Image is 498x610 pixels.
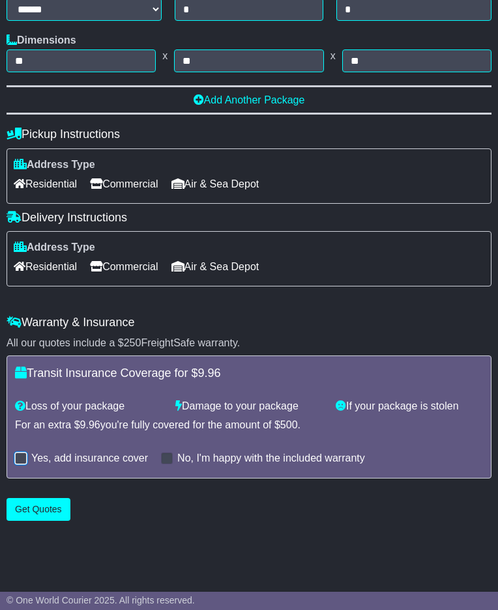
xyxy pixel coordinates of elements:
span: Residential [14,174,77,194]
span: Commercial [90,256,158,277]
span: x [324,49,342,62]
label: Yes, add insurance cover [31,452,148,464]
button: Get Quotes [7,498,70,521]
span: Air & Sea Depot [171,256,259,277]
div: Loss of your package [8,400,169,412]
div: If your package is stolen [329,400,490,412]
div: All our quotes include a $ FreightSafe warranty. [7,337,491,349]
h4: Warranty & Insurance [7,316,491,329]
span: 250 [124,337,141,348]
span: 9.96 [198,367,220,380]
span: Commercial [90,174,158,194]
span: 500 [280,419,298,430]
label: No, I'm happy with the included warranty [177,452,365,464]
h4: Pickup Instructions [7,128,491,141]
span: 9.96 [80,419,100,430]
label: Address Type [14,158,95,171]
label: Address Type [14,241,95,253]
span: x [156,49,174,62]
h4: Delivery Instructions [7,211,491,225]
label: Dimensions [7,34,76,46]
span: © One World Courier 2025. All rights reserved. [7,595,195,605]
h4: Transit Insurance Coverage for $ [15,367,483,380]
span: Air & Sea Depot [171,174,259,194]
a: Add Another Package [194,94,305,105]
div: For an extra $ you're fully covered for the amount of $ . [15,419,483,431]
div: Damage to your package [169,400,329,412]
span: Residential [14,256,77,277]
